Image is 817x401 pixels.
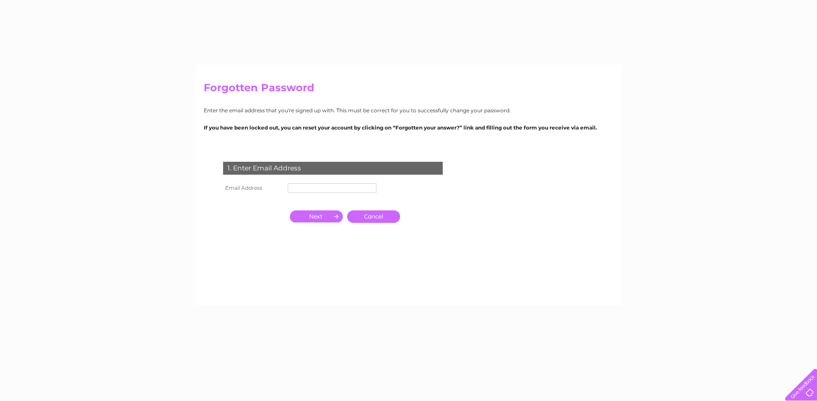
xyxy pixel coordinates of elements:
[221,181,286,195] th: Email Address
[347,210,400,223] a: Cancel
[204,106,614,114] p: Enter the email address that you're signed up with. This must be correct for you to successfully ...
[223,162,443,175] div: 1. Enter Email Address
[204,82,614,98] h2: Forgotten Password
[204,123,614,132] p: If you have been locked out, you can reset your account by clicking on “Forgotten your answer?” l...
